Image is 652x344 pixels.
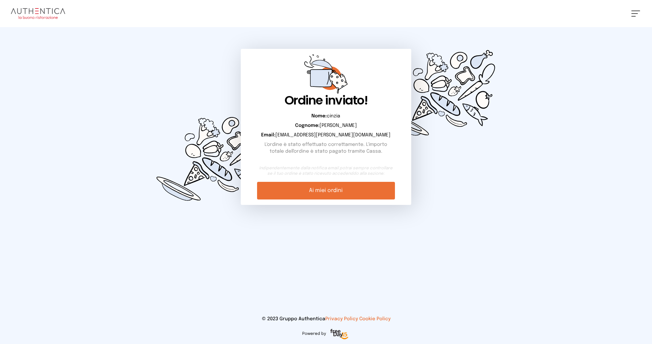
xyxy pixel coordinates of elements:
[302,331,326,337] span: Powered by
[295,123,320,128] b: Cognome:
[325,317,358,321] a: Privacy Policy
[11,8,65,19] img: logo.8f33a47.png
[257,113,395,119] p: cinzia
[147,92,277,224] img: d0449c3114cc73e99fc76ced0c51d0cd.svg
[257,132,395,138] p: [EMAIL_ADDRESS][PERSON_NAME][DOMAIN_NAME]
[11,316,641,322] p: © 2023 Gruppo Authentica
[257,122,395,129] p: [PERSON_NAME]
[261,133,275,137] b: Email:
[359,317,391,321] a: Cookie Policy
[257,166,395,176] small: Indipendentemente dalla notifica email potrai sempre controllare se il tuo ordine è stato ricevut...
[375,27,505,159] img: d0449c3114cc73e99fc76ced0c51d0cd.svg
[329,328,350,341] img: logo-freeday.3e08031.png
[257,182,395,199] a: Ai miei ordini
[257,94,395,107] h1: Ordine inviato!
[311,114,327,118] b: Nome:
[257,141,395,155] p: L'ordine è stato effettuato correttamente. L'importo totale dell'ordine è stato pagato tramite Ca...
